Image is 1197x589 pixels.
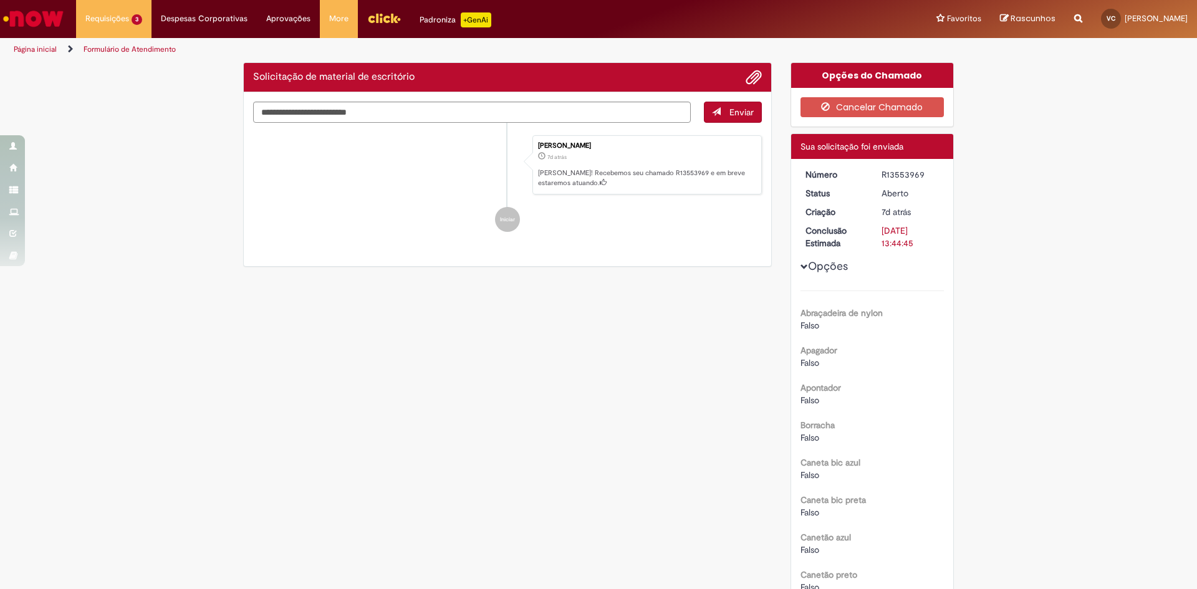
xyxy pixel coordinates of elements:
[420,12,491,27] div: Padroniza
[947,12,981,25] span: Favoritos
[882,206,940,218] div: 22/09/2025 09:44:42
[538,142,755,150] div: [PERSON_NAME]
[800,532,851,543] b: Canetão azul
[800,345,837,356] b: Apagador
[800,569,857,580] b: Canetão preto
[800,141,903,152] span: Sua solicitação foi enviada
[329,12,349,25] span: More
[132,14,142,25] span: 3
[800,382,841,393] b: Apontador
[796,187,873,199] dt: Status
[800,457,860,468] b: Caneta bic azul
[882,206,911,218] span: 7d atrás
[796,206,873,218] dt: Criação
[800,419,835,431] b: Borracha
[800,544,819,555] span: Falso
[729,107,754,118] span: Enviar
[1,6,65,31] img: ServiceNow
[253,72,415,83] h2: Solicitação de material de escritório Histórico de tíquete
[461,12,491,27] p: +GenAi
[800,469,819,481] span: Falso
[9,38,789,61] ul: Trilhas de página
[800,320,819,331] span: Falso
[800,494,866,505] b: Caneta bic preta
[882,224,940,249] div: [DATE] 13:44:45
[1107,14,1115,22] span: VC
[253,135,762,195] li: Daiane Lins Caetano
[161,12,248,25] span: Despesas Corporativas
[547,153,567,161] time: 22/09/2025 09:44:42
[547,153,567,161] span: 7d atrás
[367,9,401,27] img: click_logo_yellow_360x200.png
[800,357,819,368] span: Falso
[266,12,310,25] span: Aprovações
[796,168,873,181] dt: Número
[800,395,819,406] span: Falso
[800,507,819,518] span: Falso
[746,69,762,85] button: Adicionar anexos
[882,168,940,181] div: R13553969
[84,44,176,54] a: Formulário de Atendimento
[800,307,883,318] b: Abraçadeira de nylon
[800,97,945,117] button: Cancelar Chamado
[882,206,911,218] time: 22/09/2025 09:44:42
[791,63,954,88] div: Opções do Chamado
[538,168,755,188] p: [PERSON_NAME]! Recebemos seu chamado R13553969 e em breve estaremos atuando.
[796,224,873,249] dt: Conclusão Estimada
[800,432,819,443] span: Falso
[85,12,129,25] span: Requisições
[1000,13,1055,25] a: Rascunhos
[253,102,691,123] textarea: Digite sua mensagem aqui...
[1011,12,1055,24] span: Rascunhos
[14,44,57,54] a: Página inicial
[253,123,762,245] ul: Histórico de tíquete
[704,102,762,123] button: Enviar
[882,187,940,199] div: Aberto
[1125,13,1188,24] span: [PERSON_NAME]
